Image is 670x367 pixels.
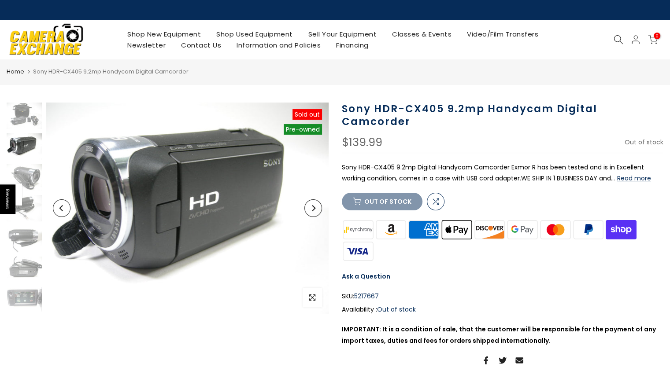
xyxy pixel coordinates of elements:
[499,355,507,366] a: Share on Twitter
[342,137,382,148] div: $139.99
[648,35,658,44] a: 0
[440,219,473,241] img: apple pay
[482,355,490,366] a: Share on Facebook
[654,33,660,39] span: 0
[7,287,42,314] img: Sony HDR-CX405 9.2mp Handycam Digital Camcorder Video Equipment - Video Camera Sony 5217667
[46,103,329,314] img: Sony HDR-CX405 9.2mp Handycam Digital Camcorder Video Equipment - Video Camera Sony 5217667
[304,199,322,217] button: Next
[174,40,229,51] a: Contact Us
[342,241,375,262] img: visa
[120,29,209,40] a: Shop New Equipment
[342,162,664,184] p: Sony HDR-CX405 9.2mp Digital Handycam Camcorder Exmor R has been tested and is in Excellent worki...
[374,219,407,241] img: amazon payments
[342,291,664,302] div: SKU:
[473,219,506,241] img: discover
[572,219,605,241] img: paypal
[229,40,329,51] a: Information and Policies
[300,29,385,40] a: Sell Your Equipment
[7,133,42,160] img: Sony HDR-CX405 9.2mp Handycam Digital Camcorder Video Equipment - Video Camera Sony 5217667
[515,355,523,366] a: Share on Email
[7,226,42,252] img: Sony HDR-CX405 9.2mp Handycam Digital Camcorder Video Equipment - Video Camera Sony 5217667
[329,40,377,51] a: Financing
[209,29,301,40] a: Shop Used Equipment
[120,40,174,51] a: Newsletter
[506,219,539,241] img: google pay
[342,103,664,128] h1: Sony HDR-CX405 9.2mp Handycam Digital Camcorder
[539,219,572,241] img: master
[342,304,664,315] div: Availability :
[342,219,375,241] img: synchrony
[342,272,390,281] a: Ask a Question
[625,138,663,147] span: Out of stock
[33,67,189,76] span: Sony HDR-CX405 9.2mp Handycam Digital Camcorder
[385,29,459,40] a: Classes & Events
[7,103,42,129] img: Sony HDR-CX405 9.2mp Handycam Digital Camcorder Video Equipment - Video Camera Sony 5217667
[7,257,42,283] img: Sony HDR-CX405 9.2mp Handycam Digital Camcorder Video Equipment - Video Camera Sony 5217667
[342,325,656,345] strong: IMPORTANT: It is a condition of sale, that the customer will be responsible for the payment of an...
[407,219,440,241] img: american express
[7,164,42,191] img: Sony HDR-CX405 9.2mp Handycam Digital Camcorder Video Equipment - Video Camera Sony 5217667
[617,174,651,182] button: Read more
[377,305,416,314] span: Out of stock
[354,291,379,302] span: 5217667
[7,67,24,76] a: Home
[605,219,638,241] img: shopify pay
[459,29,546,40] a: Video/Film Transfers
[53,199,70,217] button: Previous
[7,195,42,221] img: Sony HDR-CX405 9.2mp Handycam Digital Camcorder Video Equipment - Video Camera Sony 5217667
